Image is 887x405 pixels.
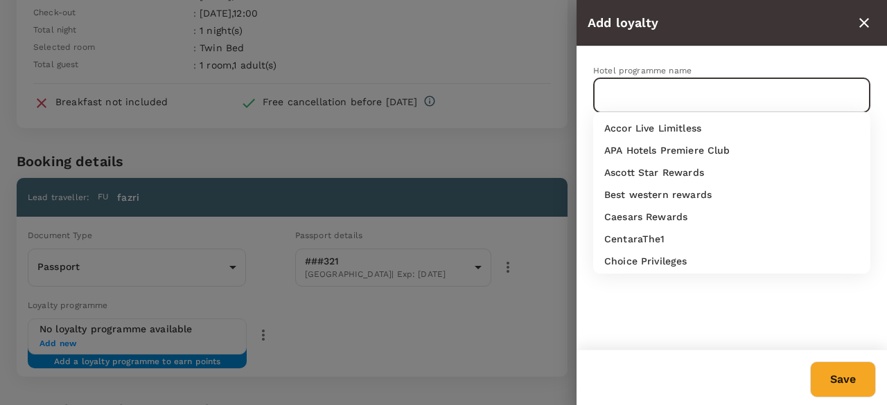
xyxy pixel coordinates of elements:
[593,66,692,75] span: Hotel programme name
[863,93,866,96] button: Close
[604,188,712,201] p: Best western rewards
[810,361,876,397] button: Save
[604,232,665,246] p: CentaraThe1
[604,254,687,268] p: Choice Privileges
[852,11,876,35] button: close
[588,13,852,33] div: Add loyalty
[604,210,687,224] p: Caesars Rewards
[604,121,701,135] p: Accor Live Limitless
[604,143,730,157] p: APA Hotels Premiere Club
[604,165,704,179] p: Ascott Star Rewards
